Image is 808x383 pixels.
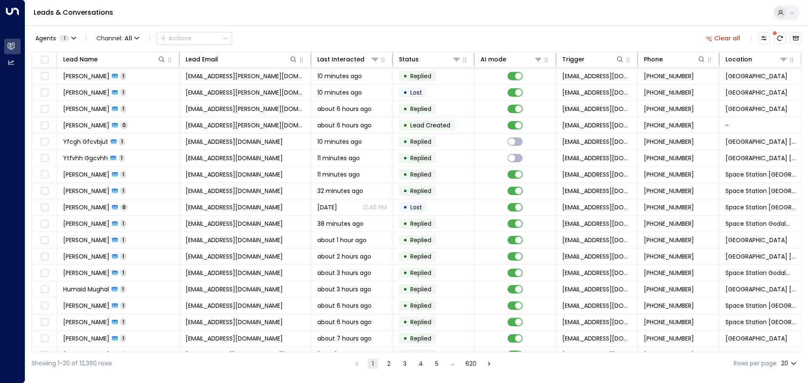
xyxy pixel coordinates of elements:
[157,32,232,45] button: Actions
[410,203,422,211] span: Lost
[644,203,694,211] span: +447515853975
[464,359,478,369] button: Go to page 620
[410,252,431,261] span: Replied
[160,34,191,42] div: Actions
[562,54,624,64] div: Trigger
[186,187,283,195] span: sarahfpc@sky.com
[186,334,283,343] span: steventhavarasa@icloud.com
[317,121,372,129] span: about 6 hours ago
[186,285,283,293] span: mughalhumaid@gmail.com
[562,301,632,310] span: leads@space-station.co.uk
[119,138,125,145] span: 1
[644,269,694,277] span: +447544289772
[186,170,283,179] span: victoria_swain@hotmail.com
[39,251,50,262] span: Toggle select row
[400,359,410,369] button: Go to page 3
[317,72,362,80] span: 10 minutes ago
[644,318,694,326] span: +447777455310
[410,154,431,162] span: Replied
[410,88,422,97] span: Lost
[317,88,362,97] span: 10 minutes ago
[410,72,431,80] span: Replied
[726,54,752,64] div: Location
[644,219,694,228] span: +447443487338
[186,121,305,129] span: abi.ward.221@gmail.com
[410,285,431,293] span: Replied
[157,32,232,45] div: Button group with a nested menu
[120,351,126,358] span: 1
[403,331,407,346] div: •
[39,284,50,295] span: Toggle select row
[644,154,694,162] span: +44755588233
[39,268,50,278] span: Toggle select row
[726,252,795,261] span: Space Station Uxbridge
[562,88,632,97] span: leads@space-station.co.uk
[35,35,56,41] span: Agents
[317,170,360,179] span: 11 minutes ago
[63,170,109,179] span: Victoria Swain
[63,252,109,261] span: David Daniels
[726,88,787,97] span: Space Station Stirchley
[726,72,787,80] span: Space Station Stirchley
[644,137,694,146] span: +447555882233
[63,219,109,228] span: Laura Tinkler
[410,318,431,326] span: Replied
[186,236,283,244] span: Shipumiah1985@gmail.com
[63,285,109,293] span: Humaid Mughal
[644,105,694,113] span: +447535816361
[644,301,694,310] span: +447535793288
[63,318,109,326] span: Lawrence Ceesay
[403,233,407,247] div: •
[317,334,372,343] span: about 7 hours ago
[644,252,694,261] span: +447475431872
[410,121,450,129] span: Lead Created
[63,121,109,129] span: Abigail Ward
[481,54,506,64] div: AI mode
[39,317,50,328] span: Toggle select row
[317,137,362,146] span: 10 minutes ago
[562,54,585,64] div: Trigger
[93,32,143,44] span: Channel:
[120,236,126,243] span: 1
[403,348,407,362] div: •
[32,359,112,368] div: Showing 1-20 of 12,390 rows
[644,236,694,244] span: +447474995994
[317,285,371,293] span: about 3 hours ago
[317,351,337,359] span: Yesterday
[403,85,407,100] div: •
[186,54,298,64] div: Lead Email
[120,318,126,325] span: 1
[410,351,431,359] span: Replied
[63,105,109,113] span: Abigail Ward
[399,54,461,64] div: Status
[758,32,770,44] button: Customize
[39,104,50,114] span: Toggle select row
[39,55,50,65] span: Toggle select all
[562,252,632,261] span: leads@space-station.co.uk
[403,184,407,198] div: •
[448,359,458,369] div: …
[726,301,795,310] span: Space Station Chiswick
[410,219,431,228] span: Replied
[317,54,364,64] div: Last Interacted
[63,334,109,343] span: Stephen Thavarasa
[562,154,632,162] span: leads@space-station.co.uk
[63,54,166,64] div: Lead Name
[317,219,364,228] span: 38 minutes ago
[59,35,69,42] span: 1
[562,269,632,277] span: leads@space-station.co.uk
[562,236,632,244] span: leads@space-station.co.uk
[403,217,407,231] div: •
[481,54,542,64] div: AI mode
[120,122,128,129] span: 0
[644,334,694,343] span: +447557518401
[410,334,431,343] span: Replied
[63,269,109,277] span: Troy Robinson
[317,54,379,64] div: Last Interacted
[120,302,126,309] span: 1
[726,170,795,179] span: Space Station Garretts Green
[644,187,694,195] span: +447515853975
[726,137,795,146] span: Space Station Kings Heath
[317,318,372,326] span: about 6 hours ago
[562,121,632,129] span: leads@space-station.co.uk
